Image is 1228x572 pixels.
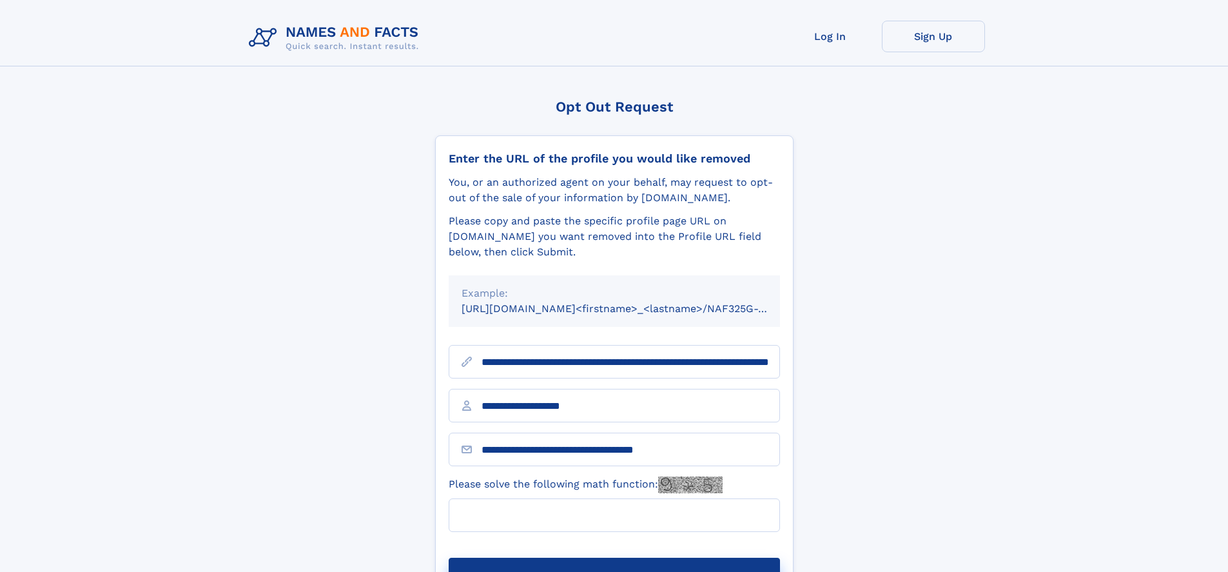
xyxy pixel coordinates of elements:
div: Example: [462,286,767,301]
a: Sign Up [882,21,985,52]
div: You, or an authorized agent on your behalf, may request to opt-out of the sale of your informatio... [449,175,780,206]
img: Logo Names and Facts [244,21,429,55]
div: Please copy and paste the specific profile page URL on [DOMAIN_NAME] you want removed into the Pr... [449,213,780,260]
div: Opt Out Request [435,99,794,115]
label: Please solve the following math function: [449,477,723,493]
a: Log In [779,21,882,52]
small: [URL][DOMAIN_NAME]<firstname>_<lastname>/NAF325G-xxxxxxxx [462,302,804,315]
div: Enter the URL of the profile you would like removed [449,152,780,166]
